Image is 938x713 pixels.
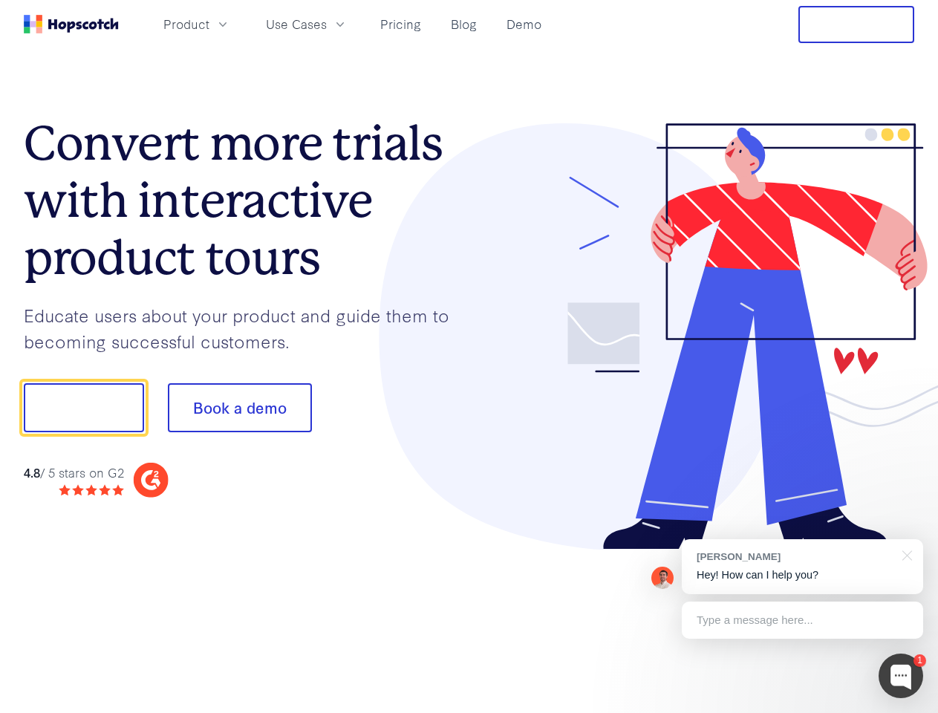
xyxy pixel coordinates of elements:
p: Hey! How can I help you? [697,567,908,583]
a: Home [24,15,119,33]
button: Show me! [24,383,144,432]
h1: Convert more trials with interactive product tours [24,115,469,286]
button: Use Cases [257,12,356,36]
div: 1 [913,654,926,667]
img: Mark Spera [651,567,674,589]
a: Pricing [374,12,427,36]
span: Use Cases [266,15,327,33]
span: Product [163,15,209,33]
a: Blog [445,12,483,36]
button: Free Trial [798,6,914,43]
button: Product [154,12,239,36]
a: Demo [501,12,547,36]
div: [PERSON_NAME] [697,550,893,564]
p: Educate users about your product and guide them to becoming successful customers. [24,302,469,354]
button: Book a demo [168,383,312,432]
strong: 4.8 [24,463,40,481]
div: Type a message here... [682,602,923,639]
div: / 5 stars on G2 [24,463,124,482]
